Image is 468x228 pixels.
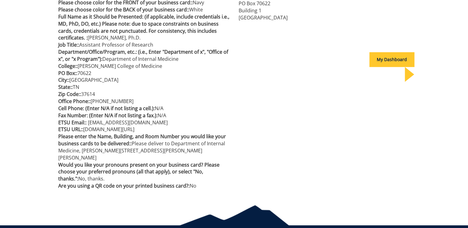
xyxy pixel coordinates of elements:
[58,112,158,119] span: Fax Number: (Enter N/A if not listing a fax.):
[58,13,229,41] span: Full Name as it Should be Presented: (if applicable, include credentials i.e., MD, PhD, DO, etc.)...
[58,105,229,112] p: N/A
[58,70,229,77] p: 70622
[58,161,229,183] p: No, thanks.
[58,119,229,126] p: [EMAIL_ADDRESS][DOMAIN_NAME]
[58,6,189,13] span: Please choose color for the BACK of your business card::
[369,56,414,62] a: My Dashboard
[58,133,229,161] p: Please deliver to Department of Internal Medicine, [PERSON_NAME][STREET_ADDRESS][PERSON_NAME][PER...
[58,48,228,62] span: Department/Office/Program, etc.: (i.e., Enter "Department of x", "Office of x", or "x Program"):
[58,70,77,77] span: PO Box::
[58,126,229,133] p: [DOMAIN_NAME][URL]
[239,14,410,21] p: [GEOGRAPHIC_DATA]
[58,98,91,105] span: Office Phone::
[58,91,81,97] span: Zip Code::
[58,98,229,105] p: [PHONE_NUMBER]
[58,77,69,83] span: City::
[58,13,229,41] p: [PERSON_NAME], Ph.D.
[58,119,87,126] span: ETSU Email::
[58,48,229,63] p: Department of Internal Medicine
[58,84,229,91] p: TN
[58,6,229,13] p: White
[58,182,190,189] span: Are you using a QR code on your printed business card?:
[58,84,73,90] span: State::
[58,63,78,69] span: College::
[369,52,414,67] div: My Dashboard
[58,91,229,98] p: 37614
[58,133,226,147] span: Please enter the Name, Building, and Room Number you would like your business cards to be deliver...
[58,63,229,70] p: [PERSON_NAME] College of Medicine
[58,112,229,119] p: N/A
[58,182,229,189] p: No
[58,41,229,48] p: Assistant Professor of Research
[58,41,79,48] span: Job Title::
[239,7,410,14] p: Building 1
[58,126,83,133] span: ETSU URL::
[58,105,155,112] span: Cell Phone: (Enter N/A if not listing a cell.):
[58,77,229,84] p: [GEOGRAPHIC_DATA]
[58,161,220,182] span: Would you like your pronouns present on your business card? Please choose your preferred pronouns...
